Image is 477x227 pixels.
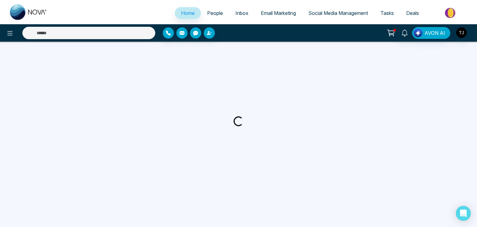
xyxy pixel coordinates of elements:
[201,7,229,19] a: People
[456,206,471,221] div: Open Intercom Messenger
[308,10,368,16] span: Social Media Management
[261,10,296,16] span: Email Marketing
[302,7,374,19] a: Social Media Management
[255,7,302,19] a: Email Marketing
[412,27,450,39] button: AVON AI
[207,10,223,16] span: People
[406,10,419,16] span: Deals
[428,6,473,20] img: Market-place.gif
[374,7,400,19] a: Tasks
[400,7,425,19] a: Deals
[10,4,47,20] img: Nova CRM Logo
[181,10,195,16] span: Home
[229,7,255,19] a: Inbox
[380,10,394,16] span: Tasks
[175,7,201,19] a: Home
[414,29,422,37] img: Lead Flow
[235,10,248,16] span: Inbox
[425,29,445,37] span: AVON AI
[456,27,467,38] img: User Avatar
